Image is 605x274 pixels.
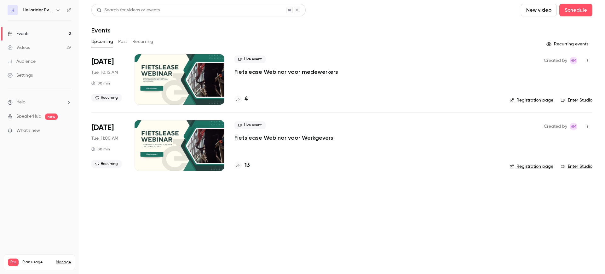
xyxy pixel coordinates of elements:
span: Tue, 11:00 AM [91,135,118,142]
span: Help [16,99,26,106]
div: 30 min [91,147,110,152]
h4: 13 [245,161,250,170]
div: Audience [8,58,36,65]
a: Fietslease Webinar voor Werkgevers [234,134,333,142]
span: Live event [234,121,266,129]
span: [DATE] [91,57,114,67]
a: Registration page [510,97,553,103]
span: H [11,7,14,14]
a: Manage [56,260,71,265]
h4: 4 [245,95,248,103]
button: Recurring [132,37,153,47]
h1: Events [91,26,111,34]
h6: Hellorider Events [23,7,53,13]
a: SpeakerHub [16,113,41,120]
span: Recurring [91,160,122,168]
span: new [45,114,58,120]
a: 4 [234,95,248,103]
button: Past [118,37,127,47]
li: help-dropdown-opener [8,99,71,106]
span: HM [571,57,576,64]
div: Nov 4 Tue, 10:15 AM (Europe/Amsterdam) [91,54,124,105]
div: Search for videos or events [97,7,160,14]
span: Pro [8,259,19,266]
span: Created by [544,123,567,130]
span: Live event [234,55,266,63]
button: New video [521,4,557,16]
a: 13 [234,161,250,170]
a: Enter Studio [561,163,592,170]
div: Settings [8,72,33,79]
span: Plan usage [22,260,52,265]
span: Recurring [91,94,122,102]
div: Videos [8,44,30,51]
span: HM [571,123,576,130]
iframe: Noticeable Trigger [64,128,71,134]
span: Created by [544,57,567,64]
button: Upcoming [91,37,113,47]
div: Nov 4 Tue, 11:00 AM (Europe/Amsterdam) [91,120,124,171]
div: 30 min [91,81,110,86]
a: Registration page [510,163,553,170]
span: Heleen Mostert [570,57,577,64]
span: Tue, 10:15 AM [91,69,118,76]
button: Recurring events [544,39,592,49]
span: [DATE] [91,123,114,133]
div: Events [8,31,29,37]
a: Fietslease Webinar voor medewerkers [234,68,338,76]
span: Heleen Mostert [570,123,577,130]
span: What's new [16,127,40,134]
a: Enter Studio [561,97,592,103]
button: Schedule [559,4,592,16]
